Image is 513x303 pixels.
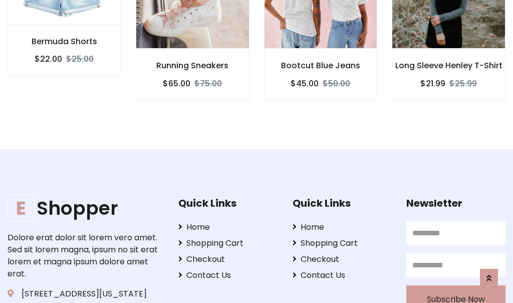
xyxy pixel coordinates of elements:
a: Home [293,221,392,233]
h6: $45.00 [291,79,319,88]
h5: Quick Links [178,197,278,209]
h6: $65.00 [163,79,190,88]
h1: Shopper [8,197,163,220]
h6: Bermuda Shorts [8,37,121,46]
a: EShopper [8,197,163,220]
a: Checkout [293,253,392,265]
h6: $21.99 [420,79,445,88]
h6: Long Sleeve Henley T-Shirt [392,61,505,70]
h6: Running Sneakers [136,61,249,70]
h6: $22.00 [35,54,62,64]
h5: Newsletter [406,197,505,209]
del: $25.00 [66,53,94,65]
del: $25.99 [449,78,477,89]
a: Checkout [178,253,278,265]
p: Dolore erat dolor sit lorem vero amet. Sed sit lorem magna, ipsum no sit erat lorem et magna ipsu... [8,232,163,280]
del: $50.00 [323,78,350,89]
a: Home [178,221,278,233]
a: Contact Us [293,269,392,281]
span: E [8,195,35,222]
p: [STREET_ADDRESS][US_STATE] [8,288,163,300]
h5: Quick Links [293,197,392,209]
a: Shopping Cart [178,237,278,249]
a: Contact Us [178,269,278,281]
del: $75.00 [194,78,222,89]
h6: Bootcut Blue Jeans [265,61,377,70]
a: Shopping Cart [293,237,392,249]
